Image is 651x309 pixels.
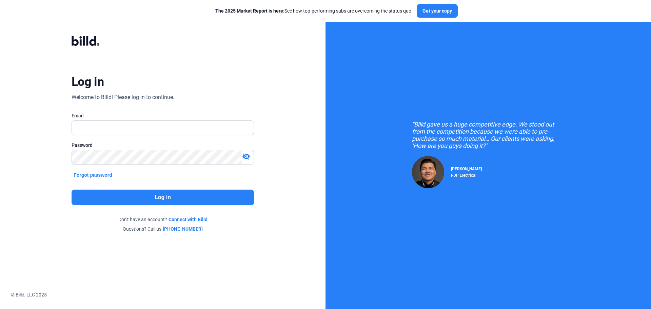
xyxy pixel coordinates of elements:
button: Forgot password [72,171,114,179]
div: "Billd gave us a huge competitive edge. We stood out from the competition because we were able to... [412,121,565,149]
mat-icon: visibility_off [242,152,250,160]
button: Get your copy [417,4,458,18]
button: Log in [72,190,254,205]
div: See how top-performing subs are overcoming the status quo. [215,7,413,14]
div: Welcome to Billd! Please log in to continue. [72,93,174,101]
a: [PHONE_NUMBER] [163,226,203,232]
span: The 2025 Market Report is here: [215,8,284,14]
div: RDP Electrical [451,171,482,178]
div: Don't have an account? [72,216,254,223]
div: Log in [72,74,104,89]
a: Connect with Billd [169,216,208,223]
div: Questions? Call us [72,226,254,232]
img: Raul Pacheco [412,156,444,188]
div: Email [72,112,254,119]
span: [PERSON_NAME] [451,167,482,171]
div: Password [72,142,254,149]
